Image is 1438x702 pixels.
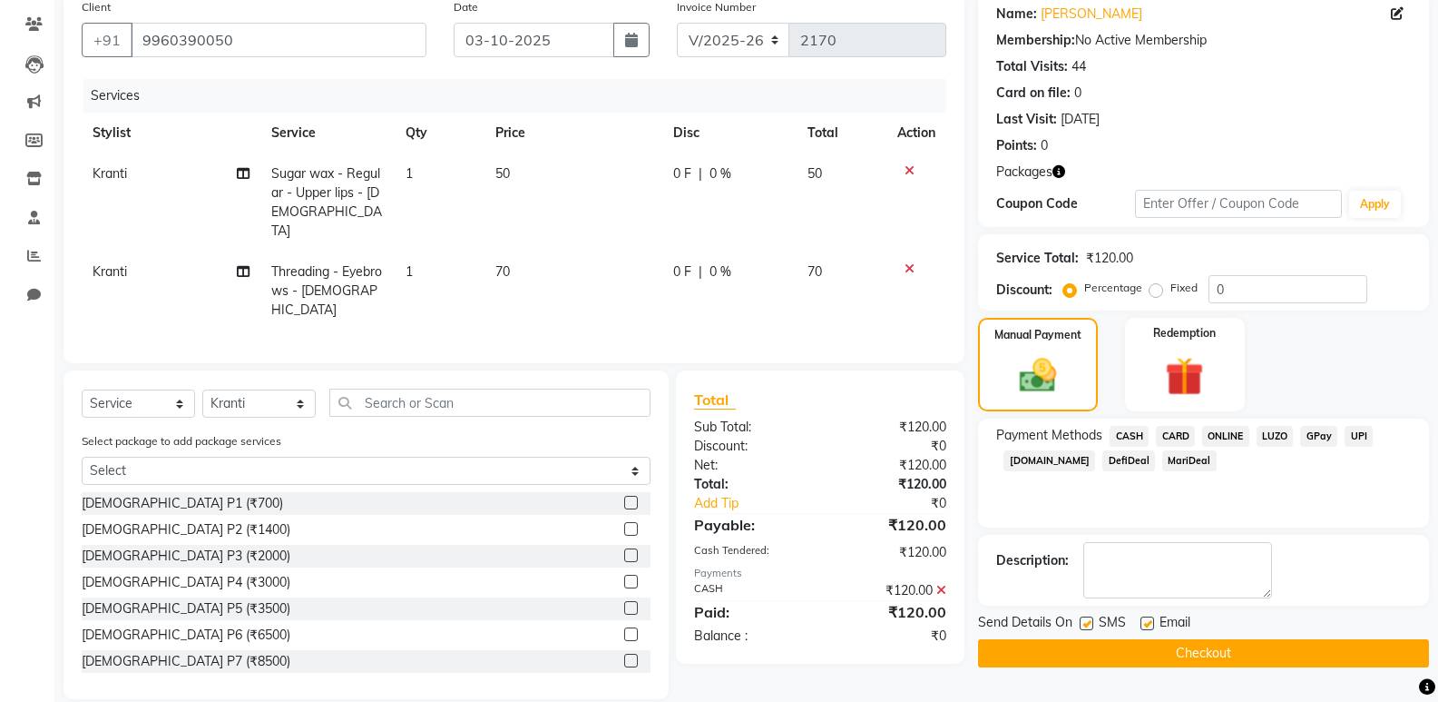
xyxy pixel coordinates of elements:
div: [DEMOGRAPHIC_DATA] P2 (₹1400) [82,520,290,539]
div: 0 [1041,136,1048,155]
div: [DEMOGRAPHIC_DATA] P1 (₹700) [82,494,283,513]
span: 0 F [673,262,691,282]
div: [DEMOGRAPHIC_DATA] P5 (₹3500) [82,599,290,618]
div: Points: [996,136,1037,155]
div: ₹120.00 [1086,249,1133,268]
div: Services [83,79,960,113]
div: [DEMOGRAPHIC_DATA] P3 (₹2000) [82,547,290,566]
div: 0 [1074,84,1081,103]
div: ₹0 [820,437,960,456]
div: ₹120.00 [820,456,960,475]
div: [DEMOGRAPHIC_DATA] P7 (₹8500) [82,652,290,671]
input: Search or Scan [329,389,651,417]
div: 44 [1071,57,1086,76]
th: Service [260,113,395,153]
th: Total [797,113,886,153]
div: Membership: [996,31,1075,50]
div: Coupon Code [996,194,1134,213]
span: Kranti [93,165,127,182]
span: | [699,262,702,282]
span: Kranti [93,263,127,280]
th: Action [886,113,946,153]
span: SMS [1099,613,1126,636]
span: Packages [996,163,1052,182]
div: ₹120.00 [820,475,960,494]
div: Total: [680,475,820,494]
span: 70 [807,263,822,280]
button: Apply [1349,191,1401,218]
span: 1 [406,165,413,182]
span: 50 [495,165,510,182]
span: 70 [495,263,510,280]
a: Add Tip [680,494,844,513]
div: Sub Total: [680,418,820,437]
div: Cash Tendered: [680,543,820,562]
label: Manual Payment [994,327,1081,343]
th: Stylist [82,113,260,153]
div: ₹120.00 [820,581,960,600]
div: No Active Membership [996,31,1411,50]
div: Service Total: [996,249,1079,268]
span: Send Details On [978,613,1072,636]
span: Total [694,391,736,410]
span: ONLINE [1202,426,1249,447]
div: Total Visits: [996,57,1068,76]
div: ₹120.00 [820,601,960,623]
label: Fixed [1170,280,1198,296]
div: CASH [680,581,820,600]
div: Name: [996,5,1037,24]
span: 0 % [709,262,731,282]
div: Payable: [680,514,820,536]
label: Redemption [1153,325,1216,341]
span: [DOMAIN_NAME] [1003,450,1095,471]
span: MariDeal [1162,450,1217,471]
div: [DEMOGRAPHIC_DATA] P4 (₹3000) [82,573,290,592]
span: 0 % [709,164,731,183]
div: Net: [680,456,820,475]
input: Enter Offer / Coupon Code [1135,190,1342,218]
span: GPay [1300,426,1337,447]
div: Card on file: [996,84,1071,103]
div: Description: [996,551,1069,570]
span: Payment Methods [996,426,1102,445]
span: CASH [1110,426,1149,447]
div: Discount: [680,437,820,456]
div: ₹0 [820,627,960,646]
span: CARD [1156,426,1195,447]
div: [DEMOGRAPHIC_DATA] P6 (₹6500) [82,626,290,645]
div: Payments [694,566,946,581]
button: Checkout [978,639,1429,667]
span: LUZO [1257,426,1294,447]
th: Qty [395,113,484,153]
span: 0 F [673,164,691,183]
div: Discount: [996,281,1052,300]
span: DefiDeal [1102,450,1155,471]
th: Price [484,113,663,153]
img: _gift.svg [1153,352,1216,400]
div: Paid: [680,601,820,623]
img: _cash.svg [1008,354,1068,397]
div: ₹0 [844,494,960,513]
span: Email [1159,613,1190,636]
div: ₹120.00 [820,543,960,562]
span: Sugar wax - Regular - Upper lips - [DEMOGRAPHIC_DATA] [271,165,382,239]
a: [PERSON_NAME] [1041,5,1142,24]
span: 50 [807,165,822,182]
div: ₹120.00 [820,514,960,536]
span: | [699,164,702,183]
input: Search by Name/Mobile/Email/Code [131,23,426,57]
span: 1 [406,263,413,280]
label: Percentage [1084,280,1142,296]
div: Last Visit: [996,110,1057,129]
div: ₹120.00 [820,418,960,437]
button: +91 [82,23,132,57]
label: Select package to add package services [82,433,281,450]
div: Balance : [680,627,820,646]
span: UPI [1345,426,1373,447]
th: Disc [662,113,797,153]
div: [DATE] [1061,110,1100,129]
span: Threading - Eyebrows - [DEMOGRAPHIC_DATA] [271,263,382,318]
